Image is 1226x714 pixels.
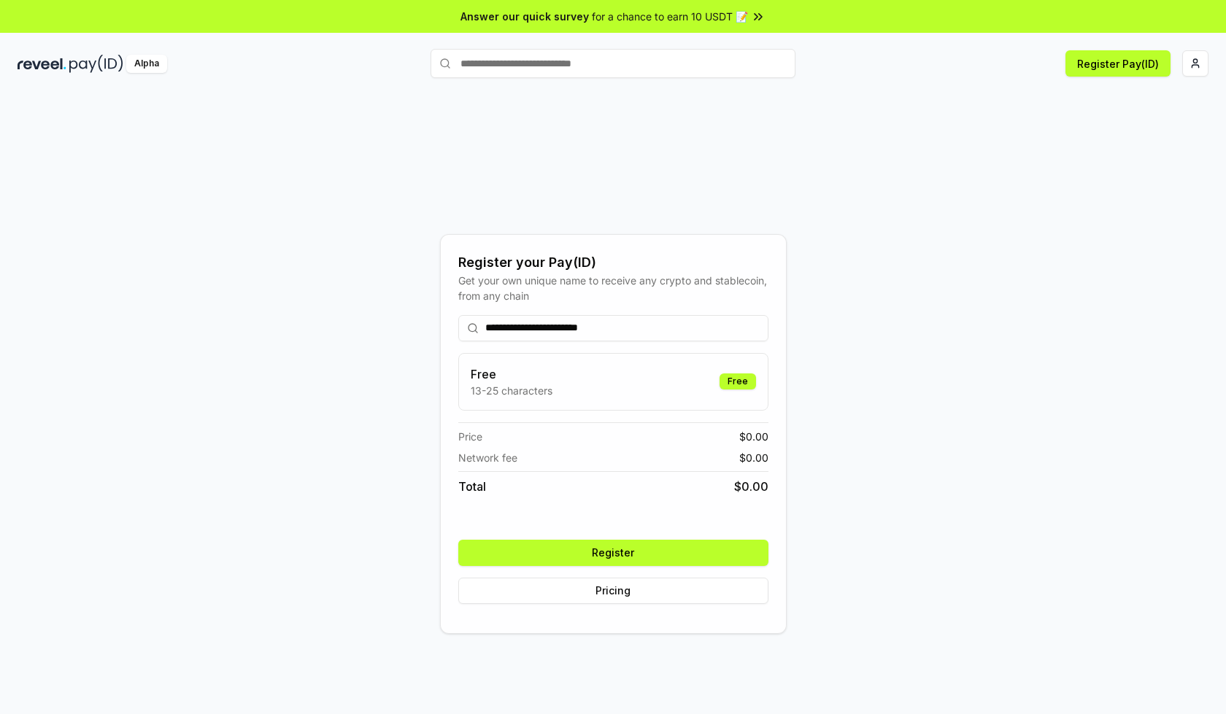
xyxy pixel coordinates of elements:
div: Alpha [126,55,167,73]
div: Get your own unique name to receive any crypto and stablecoin, from any chain [458,273,768,303]
span: $ 0.00 [739,450,768,465]
span: $ 0.00 [739,429,768,444]
h3: Free [471,365,552,383]
span: Network fee [458,450,517,465]
span: $ 0.00 [734,478,768,495]
span: Total [458,478,486,495]
button: Pricing [458,578,768,604]
button: Register Pay(ID) [1065,50,1171,77]
div: Register your Pay(ID) [458,252,768,273]
span: Answer our quick survey [460,9,589,24]
p: 13-25 characters [471,383,552,398]
span: Price [458,429,482,444]
span: for a chance to earn 10 USDT 📝 [592,9,748,24]
div: Free [720,373,756,389]
img: pay_id [69,55,123,73]
button: Register [458,540,768,566]
img: reveel_dark [18,55,66,73]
